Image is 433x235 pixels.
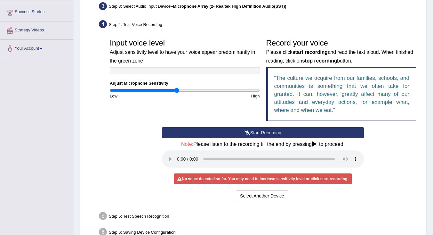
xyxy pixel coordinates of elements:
a: Strategy Videos [0,21,73,38]
b: Microphone Array (2- Realtek High Definition Audio(SST)) [173,4,286,9]
a: Success Stories [0,3,73,19]
div: Step 3: Select Audio Input Device [96,0,423,14]
div: Low [107,93,185,99]
h3: Input voice level [110,39,260,64]
q: The culture we acquire from our families, schools, and communities is something that we often tak... [274,75,410,113]
h3: Record your voice [266,39,416,64]
b: start recording [293,49,328,55]
span: Note: [181,141,193,147]
div: High [185,93,263,99]
small: Please click and read the text aloud. When finished reading, click on button. [266,49,413,63]
small: Adjust sensitivity level to have your voice appear predominantly in the green zone [110,49,255,63]
label: Adjust Microphone Senstivity [110,80,168,86]
div: Step 4: Test Voice Recording [96,18,423,32]
button: Start Recording [162,127,364,138]
b: stop recording [302,58,337,63]
button: Select Another Device [236,190,288,201]
div: No voice detected so far. You may need to increase sensitivity level or click start recording. [174,173,351,184]
a: Your Account [0,40,73,56]
span: – [171,4,286,9]
h4: Please listen to the recording till the end by pressing , to proceed. [162,141,364,147]
div: Step 5: Test Speech Recognition [96,210,423,224]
